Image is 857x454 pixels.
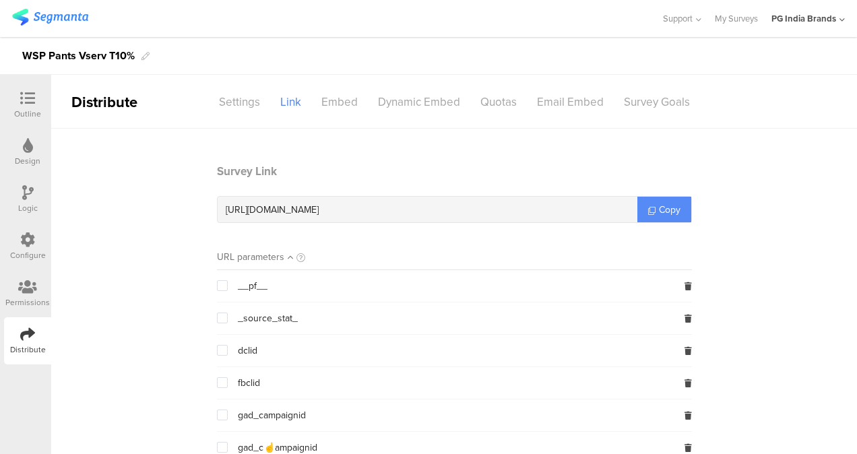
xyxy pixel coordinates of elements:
[22,45,135,67] div: WSP Pants Vserv T10%
[238,378,260,389] span: fbclid
[14,108,41,120] div: Outline
[470,90,527,114] div: Quotas
[663,12,693,25] span: Support
[51,91,206,113] div: Distribute
[288,252,293,263] i: Sort
[18,202,38,214] div: Logic
[226,203,319,217] span: [URL][DOMAIN_NAME]
[217,163,692,180] header: Survey Link
[209,90,270,114] div: Settings
[368,90,470,114] div: Dynamic Embed
[614,90,700,114] div: Survey Goals
[238,410,306,421] span: gad_campaignid
[771,12,836,25] div: PG India Brands
[527,90,614,114] div: Email Embed
[238,313,298,324] span: _source_stat_
[238,443,317,453] span: gad_c☝️ampaignid
[10,249,46,261] div: Configure
[659,203,680,217] span: Copy
[311,90,368,114] div: Embed
[15,155,40,167] div: Design
[217,250,284,264] div: URL parameters
[5,296,50,309] div: Permissions
[270,90,311,114] div: Link
[12,9,88,26] img: segmanta logo
[10,344,46,356] div: Distribute
[238,346,257,356] span: dclid
[238,281,267,292] span: __pf__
